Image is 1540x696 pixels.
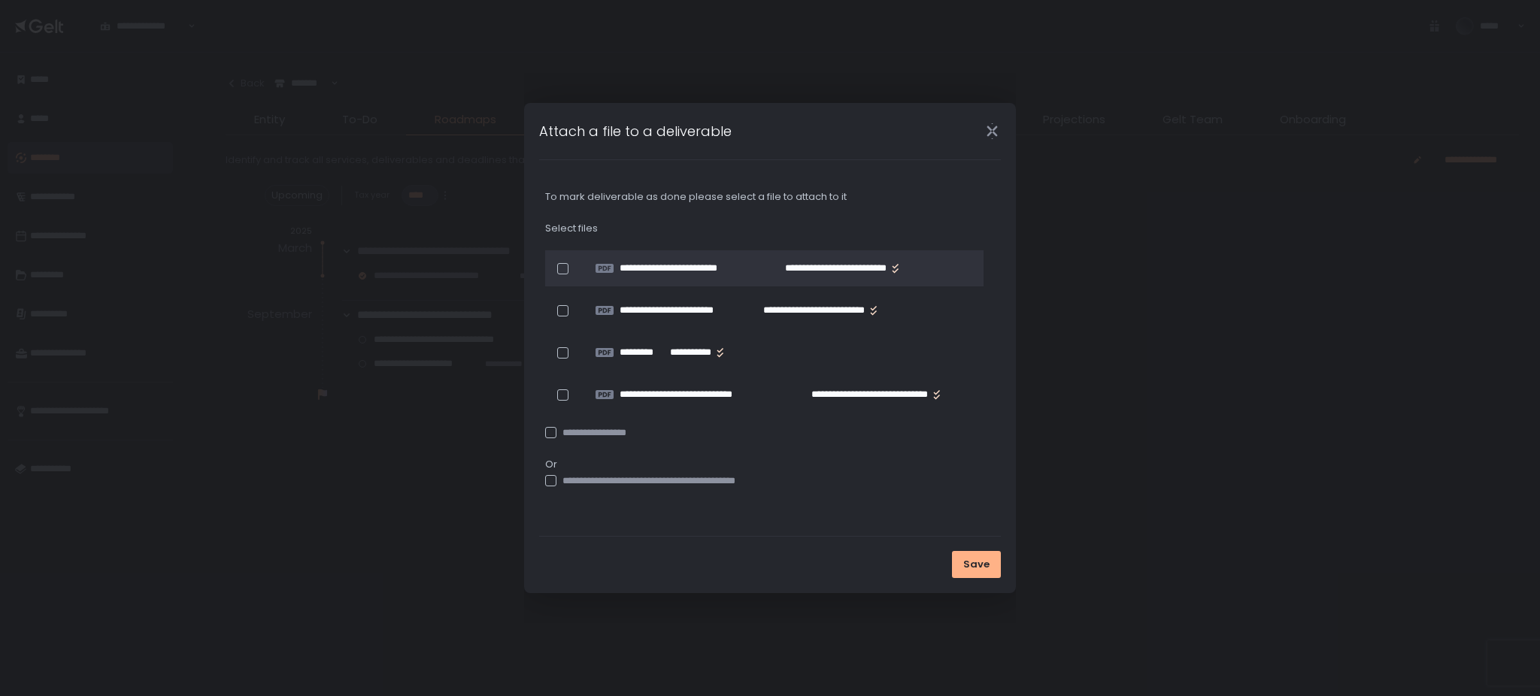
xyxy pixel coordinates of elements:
h1: Attach a file to a deliverable [539,121,732,141]
div: Close [968,123,1016,140]
span: Save [963,558,990,571]
span: Or [545,458,995,471]
div: Select files [545,222,995,235]
div: To mark deliverable as done please select a file to attach to it [545,190,995,204]
button: Save [952,551,1001,578]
